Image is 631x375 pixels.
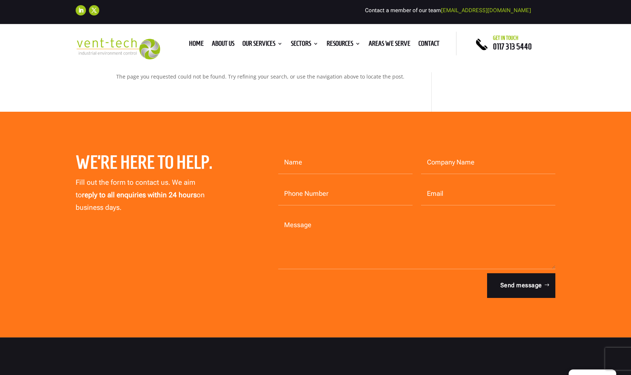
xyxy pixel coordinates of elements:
[242,41,283,49] a: Our Services
[418,41,439,49] a: Contact
[76,151,230,177] h2: We’re here to help.
[365,7,531,14] span: Contact a member of our team
[76,5,86,15] a: Follow on LinkedIn
[493,42,532,51] a: 0117 313 5440
[421,151,555,174] input: Company Name
[291,41,318,49] a: Sectors
[441,7,531,14] a: [EMAIL_ADDRESS][DOMAIN_NAME]
[421,183,555,205] input: Email
[493,35,518,41] span: Get in touch
[487,273,555,298] button: Send message
[116,72,410,81] p: The page you requested could not be found. Try refining your search, or use the navigation above ...
[189,41,204,49] a: Home
[76,38,160,60] img: 2023-09-27T08_35_16.549ZVENT-TECH---Clear-background
[89,5,99,15] a: Follow on X
[82,191,197,199] strong: reply to all enquiries within 24 hours
[76,178,195,199] span: Fill out the form to contact us. We aim to
[327,41,361,49] a: Resources
[278,183,413,205] input: Phone Number
[278,151,413,174] input: Name
[369,41,410,49] a: Areas We Serve
[212,41,234,49] a: About us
